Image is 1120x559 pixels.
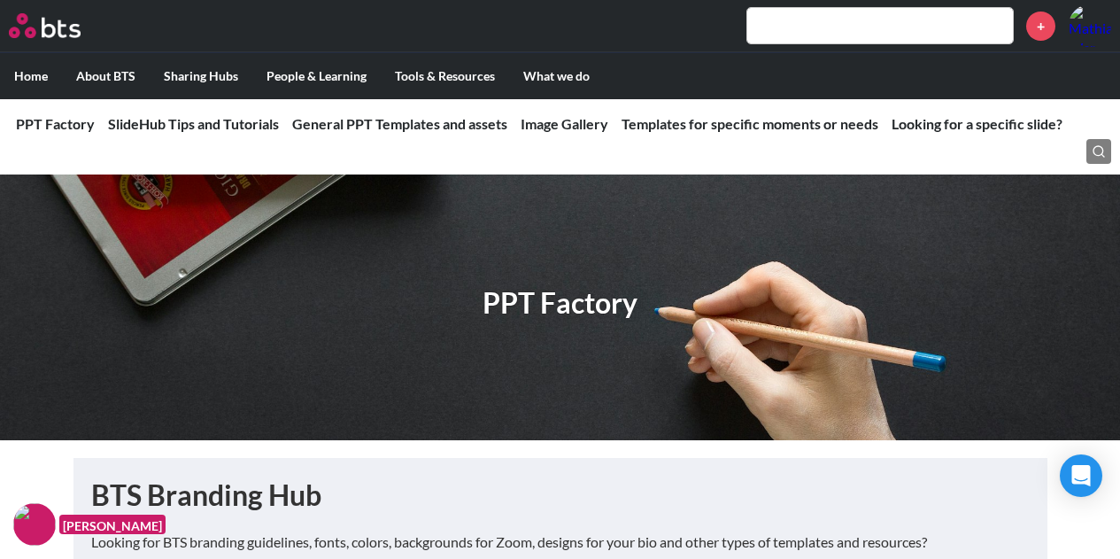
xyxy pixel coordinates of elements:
[150,53,252,99] label: Sharing Hubs
[509,53,604,99] label: What we do
[622,115,878,132] a: Templates for specific moments or needs
[292,115,507,132] a: General PPT Templates and assets
[381,53,509,99] label: Tools & Resources
[521,115,608,132] a: Image Gallery
[16,115,95,132] a: PPT Factory
[9,13,81,38] img: BTS Logo
[91,532,1030,552] p: Looking for BTS branding guidelines, fonts, colors, backgrounds for Zoom, designs for your bio an...
[1060,454,1102,497] div: Open Intercom Messenger
[1026,12,1055,41] a: +
[483,283,637,323] h1: PPT Factory
[9,13,113,38] a: Go home
[1069,4,1111,47] a: Profile
[108,115,279,132] a: SlideHub Tips and Tutorials
[59,515,166,535] figcaption: [PERSON_NAME]
[62,53,150,99] label: About BTS
[91,476,1030,516] h1: BTS Branding Hub
[13,503,56,546] img: F
[892,115,1062,132] a: Looking for a specific slide?
[252,53,381,99] label: People & Learning
[1069,4,1111,47] img: Mathias Werner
